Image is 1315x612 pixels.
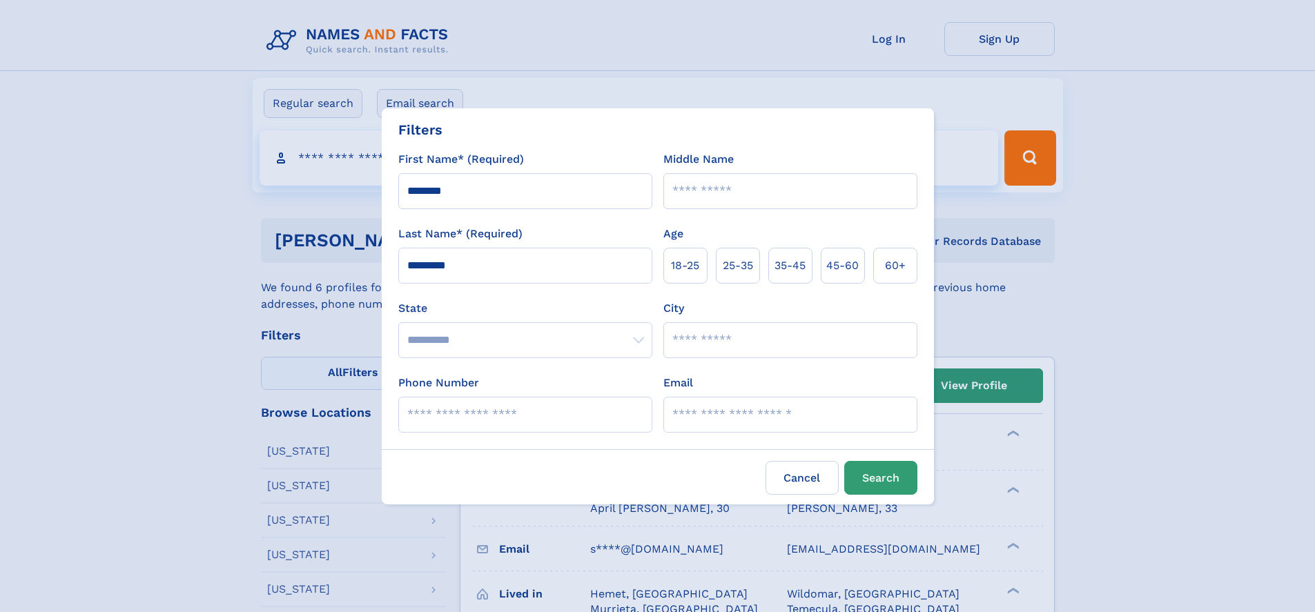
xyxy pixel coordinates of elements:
span: 25‑35 [723,257,753,274]
label: City [663,300,684,317]
div: Filters [398,119,442,140]
label: Age [663,226,683,242]
label: First Name* (Required) [398,151,524,168]
label: Cancel [766,461,839,495]
label: Last Name* (Required) [398,226,523,242]
span: 18‑25 [671,257,699,274]
span: 35‑45 [775,257,806,274]
label: Email [663,375,693,391]
label: Phone Number [398,375,479,391]
button: Search [844,461,917,495]
label: Middle Name [663,151,734,168]
span: 45‑60 [826,257,859,274]
span: 60+ [885,257,906,274]
label: State [398,300,652,317]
